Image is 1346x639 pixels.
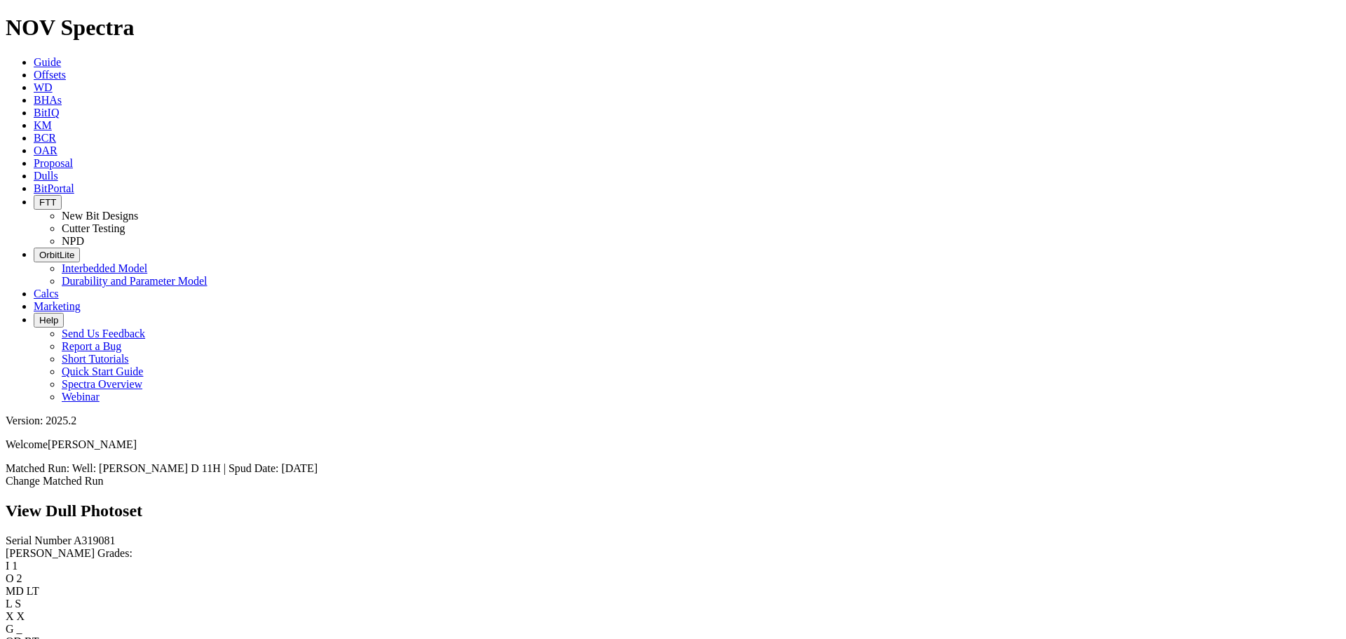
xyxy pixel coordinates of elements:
a: Cutter Testing [62,222,125,234]
span: S [15,598,21,610]
span: LT [27,585,39,597]
a: BitIQ [34,107,59,119]
label: I [6,560,9,572]
a: Interbedded Model [62,262,147,274]
span: Help [39,315,58,325]
a: Send Us Feedback [62,328,145,339]
div: [PERSON_NAME] Grades: [6,547,1340,560]
span: Matched Run: [6,462,69,474]
a: OAR [34,144,57,156]
a: Marketing [34,300,81,312]
a: Quick Start Guide [62,365,143,377]
a: Change Matched Run [6,475,104,487]
span: OrbitLite [39,250,74,260]
span: 2 [17,572,22,584]
a: Dulls [34,170,58,182]
label: G [6,623,14,635]
label: O [6,572,14,584]
a: KM [34,119,52,131]
a: Webinar [62,391,100,403]
button: Help [34,313,64,328]
span: A319081 [74,534,116,546]
span: _ [17,623,22,635]
span: 1 [12,560,18,572]
span: FTT [39,197,56,208]
span: Well: [PERSON_NAME] D 11H | Spud Date: [DATE] [72,462,318,474]
a: WD [34,81,53,93]
a: BHAs [34,94,62,106]
a: Short Tutorials [62,353,129,365]
div: Version: 2025.2 [6,415,1340,427]
a: Spectra Overview [62,378,142,390]
label: L [6,598,12,610]
span: [PERSON_NAME] [48,438,137,450]
a: NPD [62,235,84,247]
p: Welcome [6,438,1340,451]
h1: NOV Spectra [6,15,1340,41]
a: Guide [34,56,61,68]
a: Offsets [34,69,66,81]
button: FTT [34,195,62,210]
h2: View Dull Photoset [6,502,1340,520]
label: MD [6,585,24,597]
a: New Bit Designs [62,210,138,222]
a: Report a Bug [62,340,121,352]
a: Calcs [34,288,59,300]
a: BCR [34,132,56,144]
button: OrbitLite [34,248,80,262]
a: Proposal [34,157,73,169]
a: BitPortal [34,182,74,194]
a: Durability and Parameter Model [62,275,208,287]
label: Serial Number [6,534,72,546]
span: X [17,610,25,622]
label: X [6,610,14,622]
